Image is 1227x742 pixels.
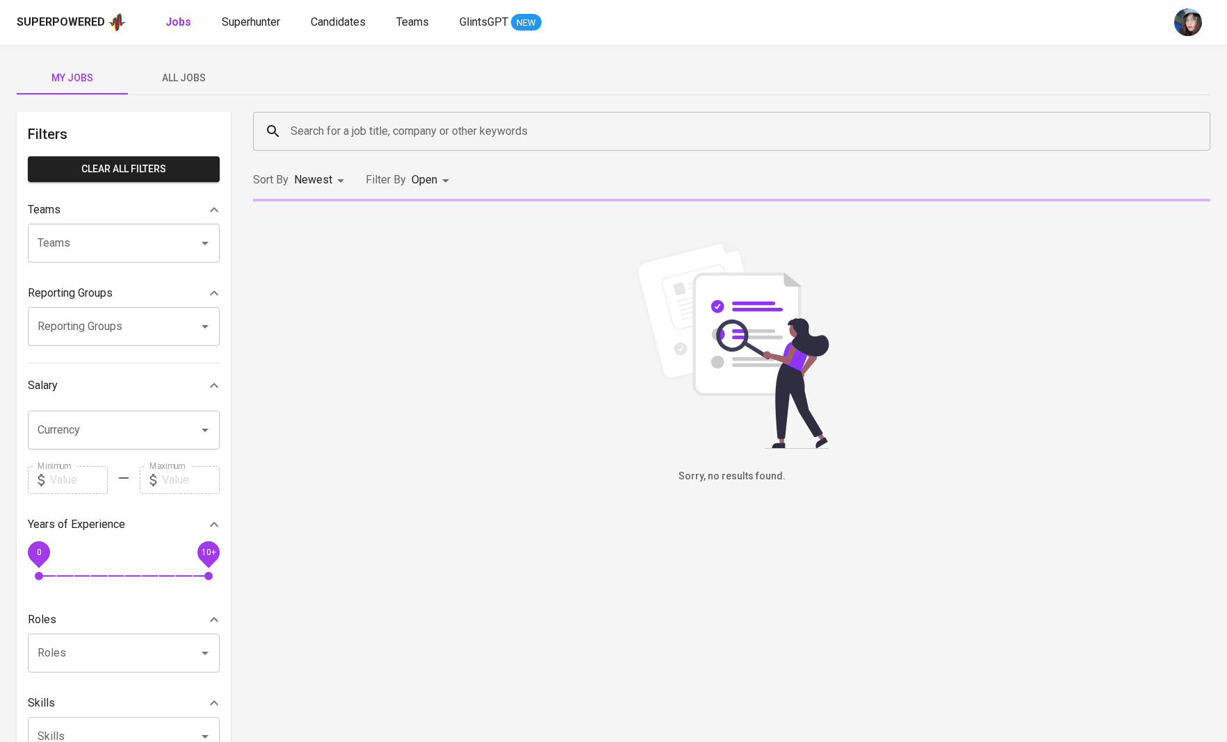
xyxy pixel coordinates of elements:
button: Open [195,233,215,253]
span: Teams [396,15,429,28]
p: Years of Experience [28,516,125,533]
button: Open [195,643,215,663]
span: 0 [36,547,41,556]
input: Value [162,466,220,494]
input: Value [50,466,108,494]
p: Skills [28,695,55,711]
img: diazagista@glints.com [1174,8,1202,36]
a: Teams [396,14,432,31]
div: Reporting Groups [28,279,220,307]
a: Superhunter [222,14,283,31]
p: Reporting Groups [28,285,113,302]
b: Jobs [165,15,191,28]
span: Candidates [311,15,366,28]
span: All Jobs [136,69,231,87]
span: Open [412,173,437,186]
h6: Sorry, no results found. [253,469,1210,484]
span: NEW [511,16,542,30]
span: 10+ [201,547,216,556]
p: Sort By [253,172,289,188]
img: file_searching.svg [628,240,836,449]
div: Years of Experience [28,511,220,538]
a: Jobs [165,14,194,31]
p: Teams [28,201,60,218]
h6: Filters [28,123,220,145]
span: My Jobs [25,69,120,87]
p: Filter By [366,172,406,188]
a: Candidates [311,14,368,31]
a: Superpoweredapp logo [17,12,127,33]
span: Clear All filters [39,160,209,178]
div: Newest [294,167,349,193]
span: GlintsGPT [460,15,508,28]
div: Salary [28,372,220,399]
p: Newest [294,172,332,188]
button: Clear All filters [28,156,220,182]
div: Skills [28,689,220,717]
button: Open [195,317,215,336]
button: Open [195,420,215,440]
span: Superhunter [222,15,280,28]
p: Roles [28,611,56,628]
a: GlintsGPT NEW [460,14,542,31]
div: Superpowered [17,15,105,31]
p: Salary [28,377,58,394]
div: Teams [28,196,220,224]
div: Open [412,167,454,193]
img: app logo [108,12,127,33]
div: Roles [28,606,220,634]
